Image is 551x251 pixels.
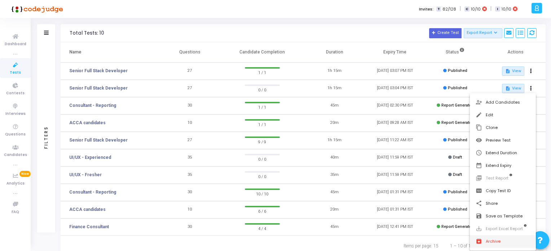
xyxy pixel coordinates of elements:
[476,99,483,106] mat-icon: person_add_alt
[470,172,536,185] button: Test Report
[470,185,536,197] button: Copy Test ID
[476,162,483,169] mat-icon: date_range
[470,109,536,121] button: Edit
[476,150,483,157] mat-icon: schedule
[470,210,536,222] button: Save as Template
[476,124,483,131] mat-icon: content_copy
[476,137,483,144] mat-icon: visibility
[476,213,483,220] mat-icon: save
[470,96,536,109] button: Add Candidates
[470,147,536,159] button: Extend Duration
[470,121,536,134] button: Clone
[470,134,536,147] button: Preview Test
[470,222,536,235] button: Export Excel Report
[476,187,483,195] mat-icon: pin
[476,238,483,245] mat-icon: archive
[476,200,483,207] mat-icon: share
[470,197,536,210] button: Share
[470,159,536,172] button: Extend Expiry
[470,235,536,248] button: Archive
[476,112,483,119] mat-icon: edit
